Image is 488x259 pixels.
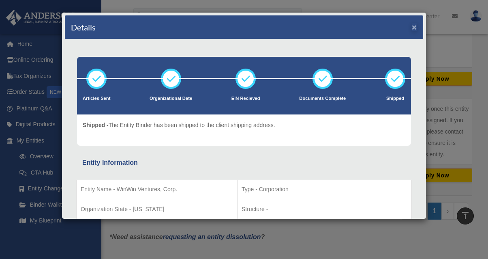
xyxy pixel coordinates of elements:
h4: Details [71,22,96,33]
p: The Entity Binder has been shipped to the client shipping address. [83,120,275,130]
p: Articles Sent [83,95,110,103]
p: Organizational Date [150,95,192,103]
div: Entity Information [82,157,406,168]
p: EIN Recieved [231,95,260,103]
p: Structure - [242,204,407,214]
button: × [412,23,417,31]
p: Documents Complete [299,95,346,103]
p: Shipped [385,95,405,103]
p: Type - Corporation [242,184,407,194]
span: Shipped - [83,122,109,128]
p: Entity Name - WinWin Ventures, Corp. [81,184,233,194]
p: Organization State - [US_STATE] [81,204,233,214]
